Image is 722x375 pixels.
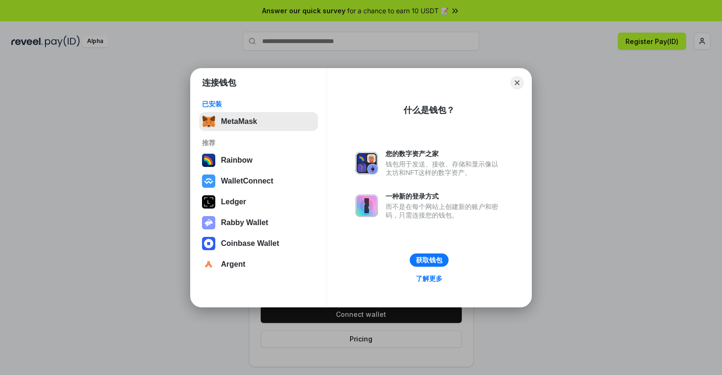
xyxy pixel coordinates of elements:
button: Coinbase Wallet [199,234,318,253]
img: svg+xml,%3Csvg%20xmlns%3D%22http%3A%2F%2Fwww.w3.org%2F2000%2Fsvg%22%20width%3D%2228%22%20height%3... [202,195,215,209]
div: 钱包用于发送、接收、存储和显示像以太坊和NFT这样的数字资产。 [386,160,503,177]
div: 而不是在每个网站上创建新的账户和密码，只需连接您的钱包。 [386,202,503,219]
div: 一种新的登录方式 [386,192,503,201]
img: svg+xml,%3Csvg%20xmlns%3D%22http%3A%2F%2Fwww.w3.org%2F2000%2Fsvg%22%20fill%3D%22none%22%20viewBox... [355,194,378,217]
div: 什么是钱包？ [404,105,455,116]
button: Argent [199,255,318,274]
div: Coinbase Wallet [221,239,279,248]
button: Ledger [199,192,318,211]
div: 您的数字资产之家 [386,149,503,158]
div: Ledger [221,198,246,206]
img: svg+xml,%3Csvg%20xmlns%3D%22http%3A%2F%2Fwww.w3.org%2F2000%2Fsvg%22%20fill%3D%22none%22%20viewBox... [202,216,215,229]
div: 已安装 [202,100,315,108]
img: svg+xml,%3Csvg%20width%3D%2228%22%20height%3D%2228%22%20viewBox%3D%220%200%2028%2028%22%20fill%3D... [202,174,215,188]
div: WalletConnect [221,177,273,185]
button: WalletConnect [199,172,318,191]
button: Close [511,76,524,89]
div: 推荐 [202,139,315,147]
div: Argent [221,260,246,269]
h1: 连接钱包 [202,77,236,88]
img: svg+xml,%3Csvg%20width%3D%2228%22%20height%3D%2228%22%20viewBox%3D%220%200%2028%2028%22%20fill%3D... [202,258,215,271]
div: MetaMask [221,117,257,126]
div: Rainbow [221,156,253,165]
img: svg+xml,%3Csvg%20width%3D%22120%22%20height%3D%22120%22%20viewBox%3D%220%200%20120%20120%22%20fil... [202,154,215,167]
div: Rabby Wallet [221,218,268,227]
img: svg+xml,%3Csvg%20width%3D%2228%22%20height%3D%2228%22%20viewBox%3D%220%200%2028%2028%22%20fill%3D... [202,237,215,250]
a: 了解更多 [410,272,448,285]
button: Rainbow [199,151,318,170]
button: 获取钱包 [410,253,449,267]
button: MetaMask [199,112,318,131]
img: svg+xml,%3Csvg%20xmlns%3D%22http%3A%2F%2Fwww.w3.org%2F2000%2Fsvg%22%20fill%3D%22none%22%20viewBox... [355,152,378,174]
img: svg+xml,%3Csvg%20fill%3D%22none%22%20height%3D%2233%22%20viewBox%3D%220%200%2035%2033%22%20width%... [202,115,215,128]
div: 获取钱包 [416,256,442,264]
button: Rabby Wallet [199,213,318,232]
div: 了解更多 [416,274,442,283]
